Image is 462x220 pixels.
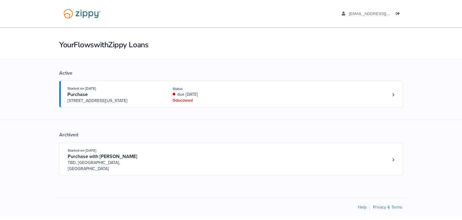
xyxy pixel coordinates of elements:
div: due [DATE] [173,91,253,98]
span: Purchase with [PERSON_NAME] [68,153,137,160]
img: Logo [60,6,104,21]
div: Active [59,70,403,76]
span: mariagraff17@outlook.com [349,11,418,16]
div: Status [173,86,253,91]
a: Open loan 4167094 [59,81,403,107]
span: TBD, [GEOGRAPHIC_DATA], [GEOGRAPHIC_DATA] [68,160,159,172]
div: Archived [59,132,403,138]
a: Loan number 4167094 [389,90,398,99]
a: Privacy & Terms [373,205,402,210]
a: edit profile [342,11,418,17]
a: Log out [396,11,402,17]
h1: Your Flows with Zippy Loans [59,40,403,50]
span: [STREET_ADDRESS][US_STATE] [67,98,159,104]
a: Loan number 4146287 [389,155,398,164]
span: Purchase [67,91,88,98]
a: Help [358,205,367,210]
a: Open loan 4146287 [59,143,403,175]
div: 0 doc owed [173,98,253,104]
span: Started on [DATE] [67,86,96,91]
span: Started on [DATE] [68,148,96,153]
